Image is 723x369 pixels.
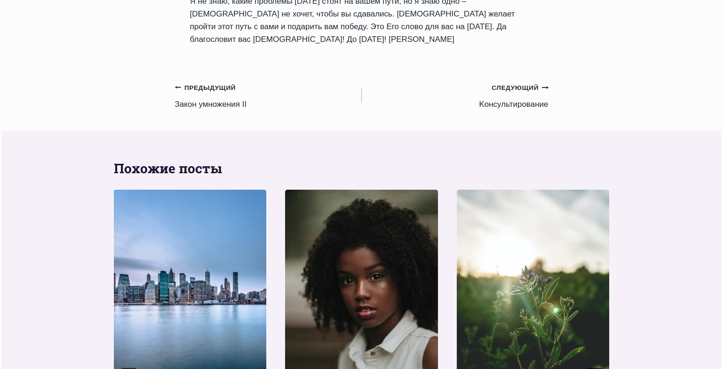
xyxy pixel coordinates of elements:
small: Следующий [492,83,548,93]
small: Предыдущий [175,83,236,93]
nav: Записи [175,81,548,111]
a: СледующийKонсультированиe [362,81,548,111]
h2: Похожие посты [114,159,610,178]
a: ПредыдущийЗакон умножения II [175,81,362,111]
